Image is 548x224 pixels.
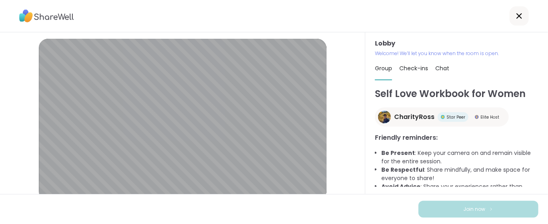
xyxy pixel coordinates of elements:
img: ShareWell Logo [19,7,74,25]
b: Be Respectful [381,166,424,174]
span: CharityRoss [394,112,434,122]
span: Check-ins [399,64,428,72]
img: Star Peer [441,115,445,119]
p: Welcome! We’ll let you know when the room is open. [375,50,538,57]
button: Join now [418,201,538,218]
img: CharityRoss [378,111,391,123]
h1: Self Love Workbook for Women [375,87,538,101]
span: Star Peer [446,114,465,120]
span: Chat [435,64,449,72]
img: ShareWell Logomark [489,207,494,211]
span: Join now [464,206,486,213]
li: : Share mindfully, and make space for everyone to share! [381,166,538,182]
li: : Keep your camera on and remain visible for the entire session. [381,149,538,166]
a: CharityRossCharityRossStar PeerStar PeerElite HostElite Host [375,107,509,127]
img: Elite Host [475,115,479,119]
b: Be Present [381,149,415,157]
h3: Lobby [375,39,538,48]
h3: Friendly reminders: [375,133,538,143]
b: Avoid Advice [381,182,420,190]
span: Elite Host [480,114,499,120]
span: Group [375,64,392,72]
li: : Share your experiences rather than advice, as peers are not mental health professionals. [381,182,538,199]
